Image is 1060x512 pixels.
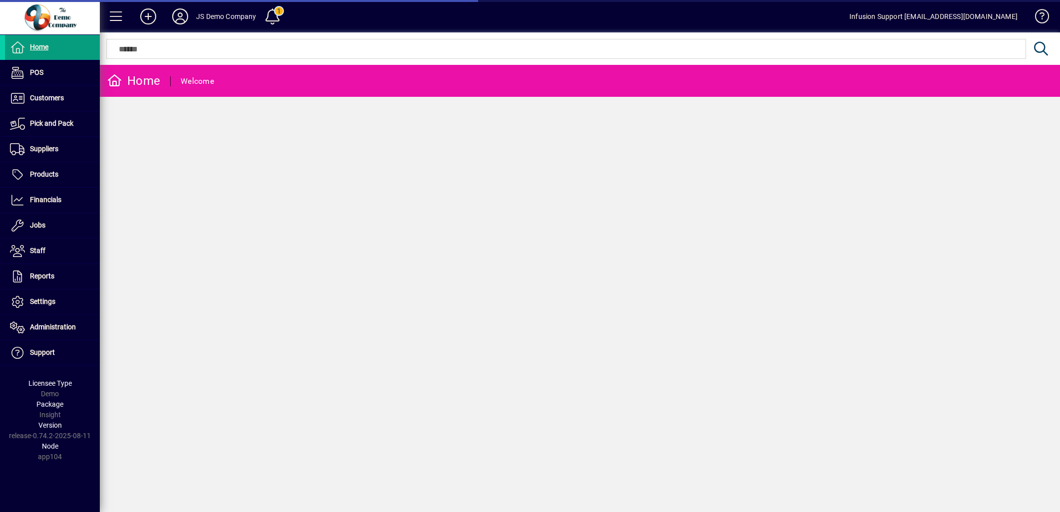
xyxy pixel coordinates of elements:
span: Customers [30,94,64,102]
a: POS [5,60,100,85]
button: Profile [164,7,196,25]
span: Administration [30,323,76,331]
span: Node [42,442,58,450]
a: Products [5,162,100,187]
span: POS [30,68,43,76]
a: Administration [5,315,100,340]
div: JS Demo Company [196,8,257,24]
a: Financials [5,188,100,213]
span: Suppliers [30,145,58,153]
span: Products [30,170,58,178]
span: Licensee Type [28,379,72,387]
a: Suppliers [5,137,100,162]
div: Welcome [181,73,214,89]
a: Jobs [5,213,100,238]
a: Reports [5,264,100,289]
button: Add [132,7,164,25]
a: Staff [5,239,100,263]
div: Infusion Support [EMAIL_ADDRESS][DOMAIN_NAME] [849,8,1018,24]
span: Staff [30,247,45,255]
a: Pick and Pack [5,111,100,136]
span: Reports [30,272,54,280]
span: Home [30,43,48,51]
a: Knowledge Base [1028,2,1048,34]
a: Settings [5,289,100,314]
span: Financials [30,196,61,204]
div: Home [107,73,160,89]
span: Support [30,348,55,356]
a: Support [5,340,100,365]
span: Package [36,400,63,408]
span: Settings [30,297,55,305]
span: Pick and Pack [30,119,73,127]
span: Version [38,421,62,429]
a: Customers [5,86,100,111]
span: Jobs [30,221,45,229]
